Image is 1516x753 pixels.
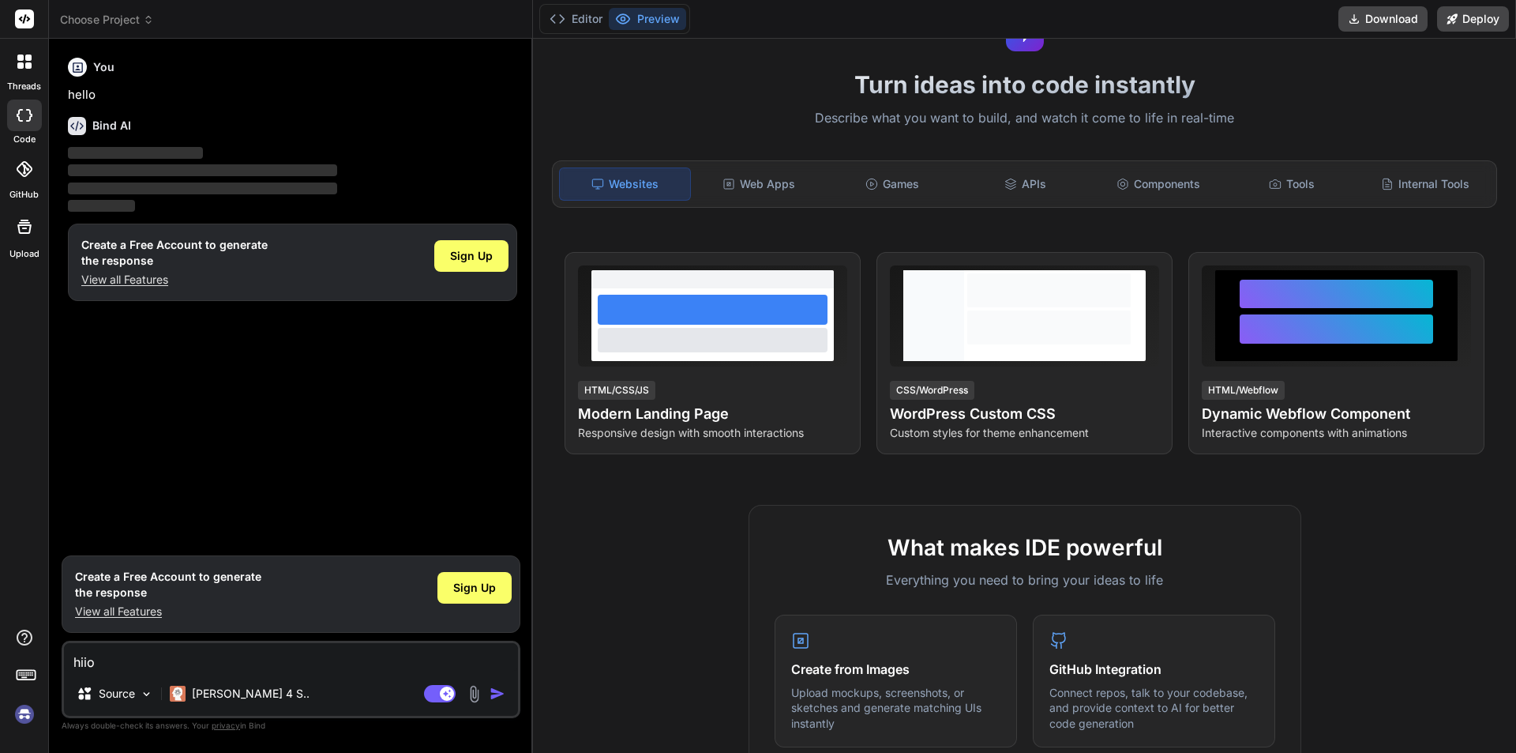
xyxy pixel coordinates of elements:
[694,168,824,201] div: Web Apps
[791,660,1000,679] h4: Create from Images
[775,531,1275,564] h2: What makes IDE powerful
[775,570,1275,589] p: Everything you need to bring your ideas to life
[890,403,1159,425] h4: WordPress Custom CSS
[450,248,493,264] span: Sign Up
[559,168,691,201] div: Websites
[578,403,847,425] h4: Modern Landing Page
[75,569,261,601] h1: Create a Free Account to generate the response
[7,80,41,93] label: threads
[68,183,337,194] span: ‌
[11,701,38,728] img: signin
[453,580,496,596] span: Sign Up
[542,108,1507,129] p: Describe what you want to build, and watch it come to life in real-time
[68,86,517,104] p: hello
[960,168,1090,201] div: APIs
[1360,168,1490,201] div: Internal Tools
[1202,425,1471,441] p: Interactive components with animations
[81,272,268,288] p: View all Features
[465,685,483,703] img: attachment
[13,133,36,146] label: code
[81,237,268,269] h1: Create a Free Account to generate the response
[92,118,131,134] h6: Bind AI
[1338,6,1428,32] button: Download
[140,687,153,701] img: Pick Models
[170,686,186,702] img: Claude 4 Sonnet
[68,200,135,212] span: ‌
[1094,168,1224,201] div: Components
[1202,403,1471,425] h4: Dynamic Webflow Component
[1227,168,1357,201] div: Tools
[1049,660,1259,679] h4: GitHub Integration
[75,604,261,619] p: View all Features
[890,381,974,400] div: CSS/WordPress
[9,188,39,201] label: GitHub
[542,70,1507,99] h1: Turn ideas into code instantly
[9,247,39,261] label: Upload
[192,686,310,702] p: [PERSON_NAME] 4 S..
[212,721,240,730] span: privacy
[578,381,655,400] div: HTML/CSS/JS
[543,8,609,30] button: Editor
[68,147,203,159] span: ‌
[60,12,154,28] span: Choose Project
[64,643,518,672] textarea: hiio
[93,59,114,75] h6: You
[827,168,958,201] div: Games
[609,8,686,30] button: Preview
[890,425,1159,441] p: Custom styles for theme enhancement
[99,686,135,702] p: Source
[1049,685,1259,732] p: Connect repos, talk to your codebase, and provide context to AI for better code generation
[490,686,505,702] img: icon
[1202,381,1285,400] div: HTML/Webflow
[62,718,520,733] p: Always double-check its answers. Your in Bind
[68,164,337,176] span: ‌
[578,425,847,441] p: Responsive design with smooth interactions
[1437,6,1509,32] button: Deploy
[791,685,1000,732] p: Upload mockups, screenshots, or sketches and generate matching UIs instantly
